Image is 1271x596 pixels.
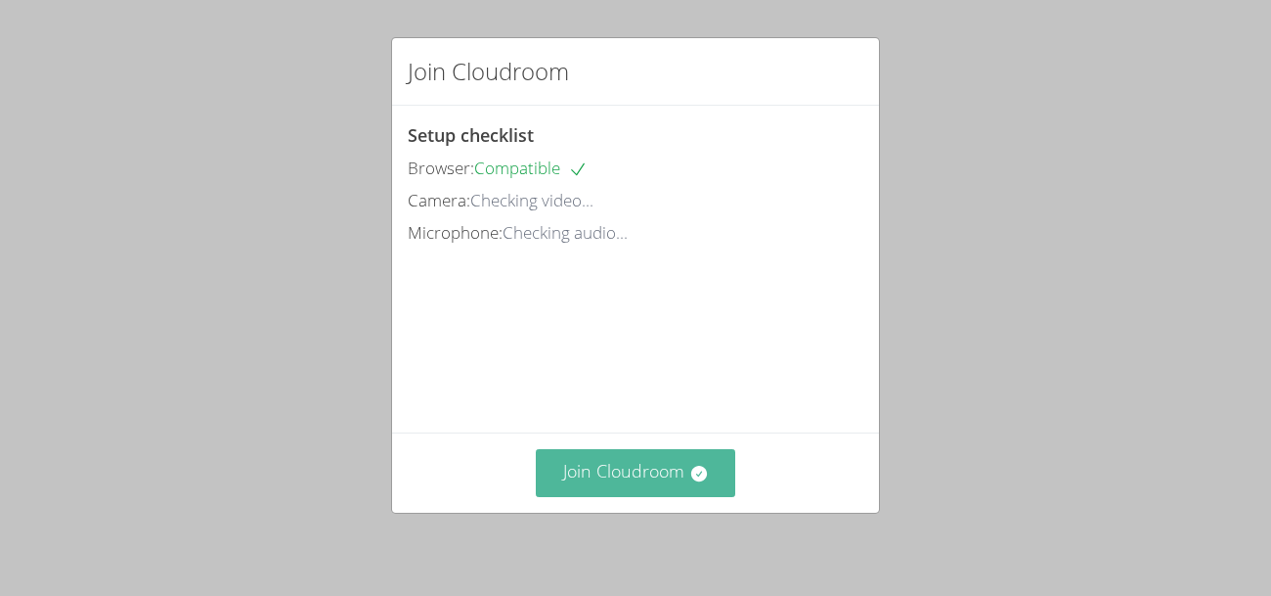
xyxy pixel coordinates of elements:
span: Camera: [408,189,470,211]
span: Checking audio... [503,221,628,244]
span: Checking video... [470,189,593,211]
span: Compatible [474,157,588,179]
span: Setup checklist [408,123,534,147]
button: Join Cloudroom [536,449,736,497]
h2: Join Cloudroom [408,54,569,89]
span: Microphone: [408,221,503,244]
span: Browser: [408,157,474,179]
